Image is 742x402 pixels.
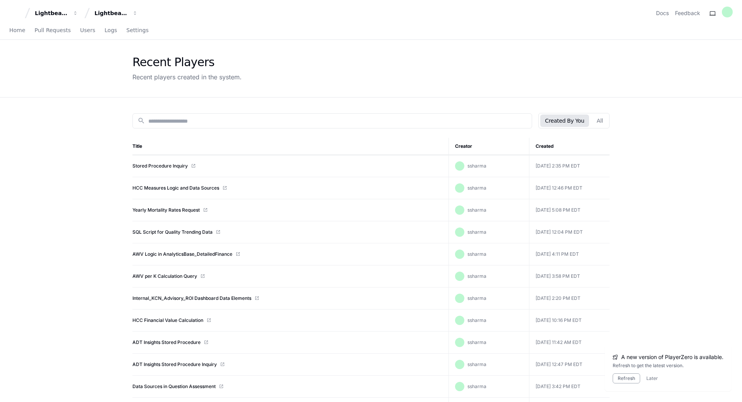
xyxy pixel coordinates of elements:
td: [DATE] 4:11 PM EDT [529,243,610,265]
button: Lightbeam Health Solutions [91,6,141,20]
a: Data Sources in Question Assessment [132,383,216,390]
span: ssharma [467,207,486,213]
td: [DATE] 12:46 PM EDT [529,177,610,199]
div: Refresh to get the latest version. [613,363,723,369]
span: A new version of PlayerZero is available. [621,353,723,361]
span: ssharma [467,273,486,279]
span: ssharma [467,251,486,257]
span: ssharma [467,229,486,235]
span: Users [80,28,95,33]
button: All [592,115,608,127]
button: Lightbeam Health [32,6,81,20]
span: ssharma [467,295,486,301]
td: [DATE] 5:08 PM EDT [529,199,610,221]
td: [DATE] 3:42 PM EDT [529,376,610,398]
a: Logs [105,22,117,39]
td: [DATE] 12:04 PM EDT [529,221,610,243]
a: Users [80,22,95,39]
button: Feedback [675,9,700,17]
a: Settings [126,22,148,39]
span: ssharma [467,339,486,345]
td: [DATE] 12:47 PM EDT [529,354,610,376]
th: Created [529,138,610,155]
td: [DATE] 2:20 PM EDT [529,287,610,310]
span: ssharma [467,163,486,169]
a: AWV Logic in AnalyticsBase_DetailedFinance [132,251,232,257]
span: Logs [105,28,117,33]
td: [DATE] 10:16 PM EDT [529,310,610,332]
td: [DATE] 3:58 PM EDT [529,265,610,287]
a: Stored Procedure Inquiry [132,163,188,169]
a: Docs [656,9,669,17]
span: ssharma [467,361,486,367]
th: Title [132,138,448,155]
span: ssharma [467,185,486,191]
a: SQL Script for Quality Trending Data [132,229,213,235]
td: [DATE] 11:42 AM EDT [529,332,610,354]
span: Settings [126,28,148,33]
a: HCC Measures Logic and Data Sources [132,185,219,191]
span: ssharma [467,317,486,323]
td: [DATE] 2:35 PM EDT [529,155,610,177]
button: Later [646,375,658,381]
th: Creator [448,138,529,155]
span: ssharma [467,383,486,389]
a: Internal_KCN_Advisory_ROI Dashboard Data Elements [132,295,251,301]
a: ADT Insights Stored Procedure [132,339,201,346]
div: Lightbeam Health Solutions [94,9,128,17]
button: Created By You [540,115,589,127]
div: Lightbeam Health [35,9,68,17]
a: HCC Financial Value Calculation [132,317,203,323]
a: Pull Requests [34,22,70,39]
span: Pull Requests [34,28,70,33]
div: Recent Players [132,55,242,69]
span: Home [9,28,25,33]
a: AWV per K Calculation Query [132,273,197,279]
mat-icon: search [137,117,145,125]
button: Refresh [613,373,640,383]
a: Home [9,22,25,39]
a: Yearly Mortality Rates Request [132,207,200,213]
a: ADT Insights Stored Procedure Inquiry [132,361,217,368]
div: Recent players created in the system. [132,72,242,82]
